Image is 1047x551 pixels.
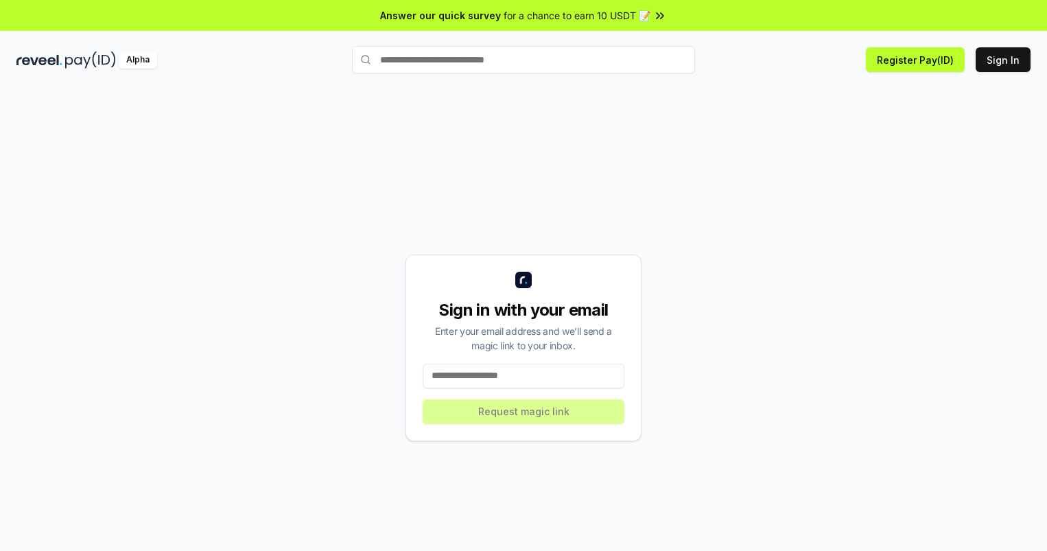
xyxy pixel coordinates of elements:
button: Sign In [976,47,1031,72]
span: Answer our quick survey [380,8,501,23]
img: reveel_dark [16,51,62,69]
img: logo_small [515,272,532,288]
div: Alpha [119,51,157,69]
div: Sign in with your email [423,299,624,321]
div: Enter your email address and we’ll send a magic link to your inbox. [423,324,624,353]
button: Register Pay(ID) [866,47,965,72]
span: for a chance to earn 10 USDT 📝 [504,8,650,23]
img: pay_id [65,51,116,69]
